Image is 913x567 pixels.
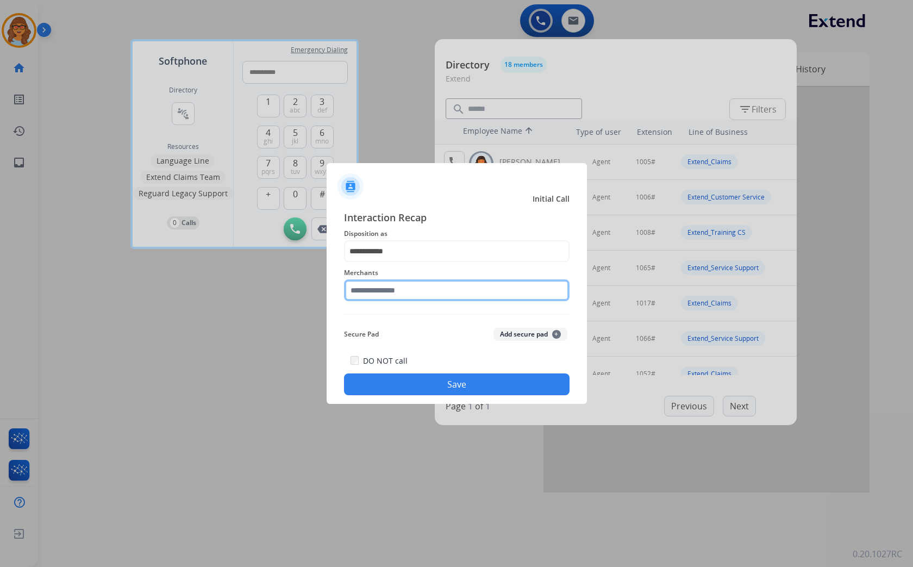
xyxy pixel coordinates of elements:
span: Disposition as [344,227,570,240]
button: Add secure pad+ [493,328,567,341]
label: DO NOT call [363,356,408,366]
span: Interaction Recap [344,210,570,227]
img: contactIcon [337,173,364,200]
p: 0.20.1027RC [853,547,902,560]
img: contact-recap-line.svg [344,314,570,315]
span: Secure Pad [344,328,379,341]
span: Initial Call [533,194,570,204]
span: Merchants [344,266,570,279]
span: + [552,330,561,339]
button: Save [344,373,570,395]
